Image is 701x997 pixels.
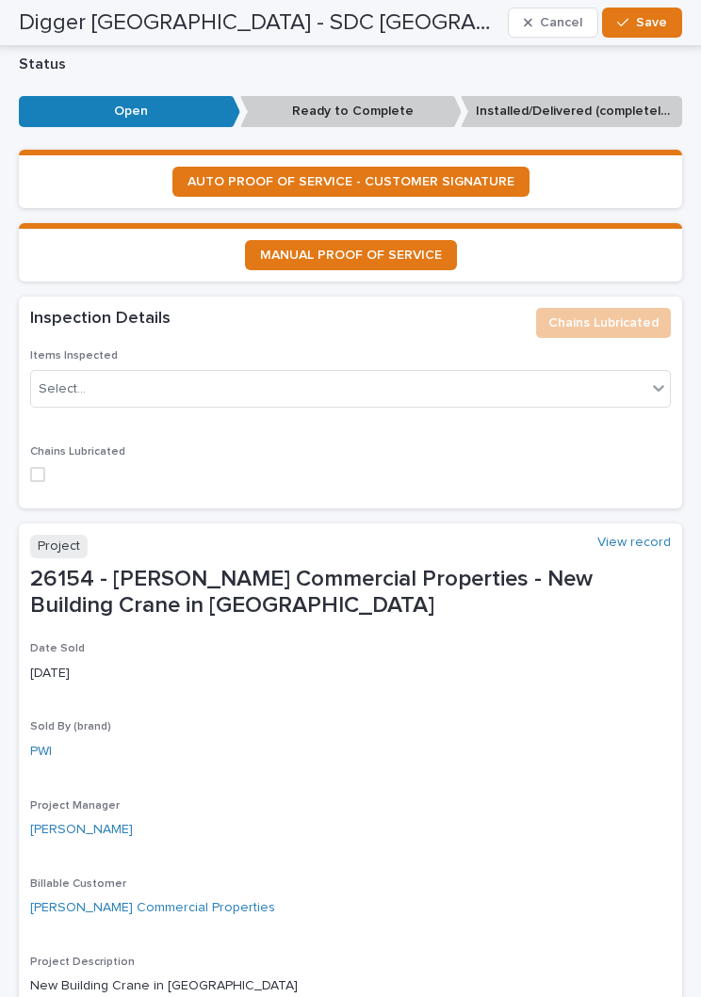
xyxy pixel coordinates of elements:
span: Cancel [540,14,582,31]
p: 26154 - [PERSON_NAME] Commercial Properties - New Building Crane in [GEOGRAPHIC_DATA] [30,566,671,620]
span: Project Description [30,957,135,968]
p: Ready to Complete [240,96,462,127]
a: PWI [30,742,52,762]
span: Items Inspected [30,350,118,362]
p: [DATE] [30,664,671,683]
button: Cancel [508,8,598,38]
a: AUTO PROOF OF SERVICE - CUSTOMER SIGNATURE [172,167,530,197]
a: MANUAL PROOF OF SERVICE [245,240,457,270]
span: MANUAL PROOF OF SERVICE [260,249,442,262]
p: Open [19,96,240,127]
h2: Inspection Details [30,308,171,330]
span: Chains Lubricated [548,312,659,334]
p: Installed/Delivered (completely done) [461,96,682,127]
a: [PERSON_NAME] [30,820,133,840]
p: Status [19,56,682,73]
span: Sold By (brand) [30,721,111,732]
span: Project Manager [30,800,120,812]
span: Save [636,14,667,31]
span: Chains Lubricated [30,446,125,458]
h2: Digger Plymouth - SDC Plymouth - New Building Crane in Plymouth [19,9,500,37]
a: [PERSON_NAME] Commercial Properties [30,898,275,918]
div: Select... [39,379,86,399]
span: Date Sold [30,643,85,654]
button: Save [602,8,682,38]
button: Chains Lubricated [536,308,671,338]
p: New Building Crane in [GEOGRAPHIC_DATA] [30,976,671,996]
span: Billable Customer [30,878,126,890]
span: AUTO PROOF OF SERVICE - CUSTOMER SIGNATURE [187,175,514,188]
p: Project [30,535,88,558]
a: View record [597,535,671,551]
